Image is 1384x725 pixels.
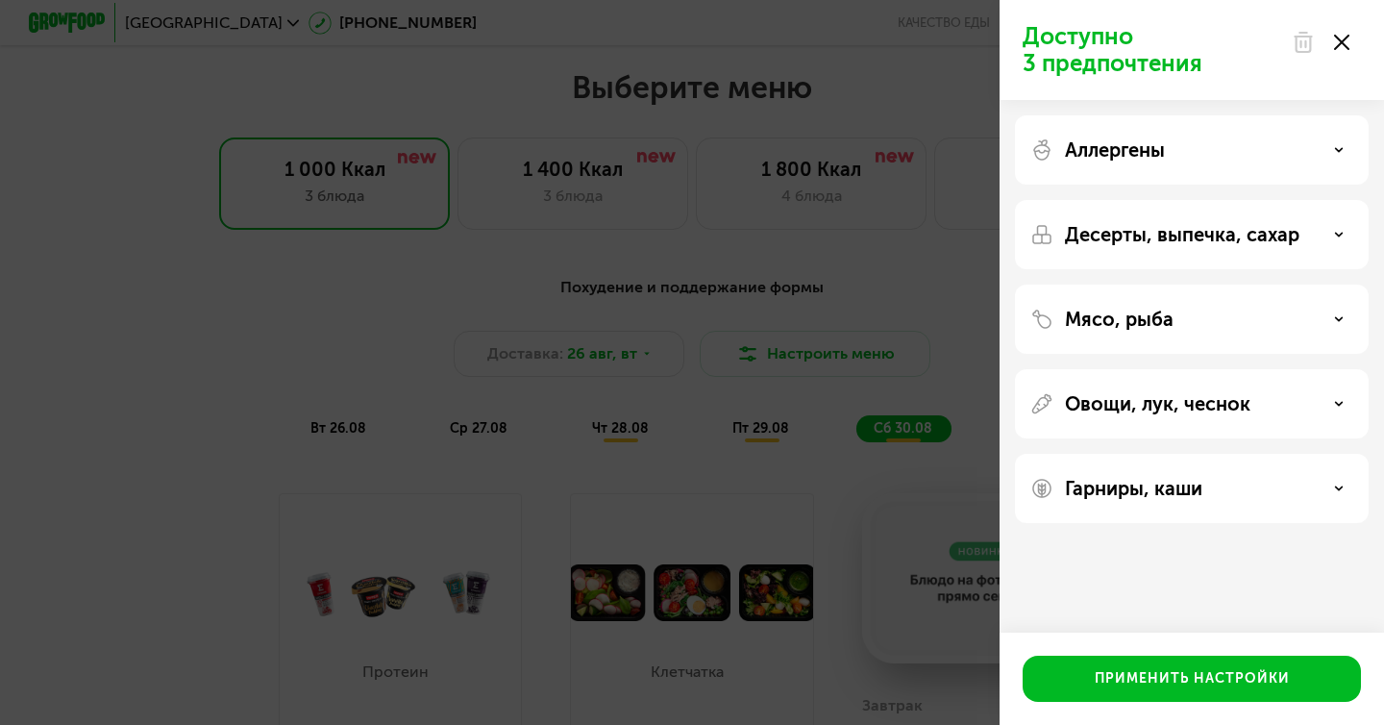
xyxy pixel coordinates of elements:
p: Десерты, выпечка, сахар [1065,223,1299,246]
p: Мясо, рыба [1065,308,1174,331]
div: Применить настройки [1095,669,1290,688]
button: Применить настройки [1023,656,1361,702]
p: Гарниры, каши [1065,477,1202,500]
p: Аллергены [1065,138,1165,162]
p: Доступно 3 предпочтения [1023,23,1280,77]
p: Овощи, лук, чеснок [1065,392,1250,415]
